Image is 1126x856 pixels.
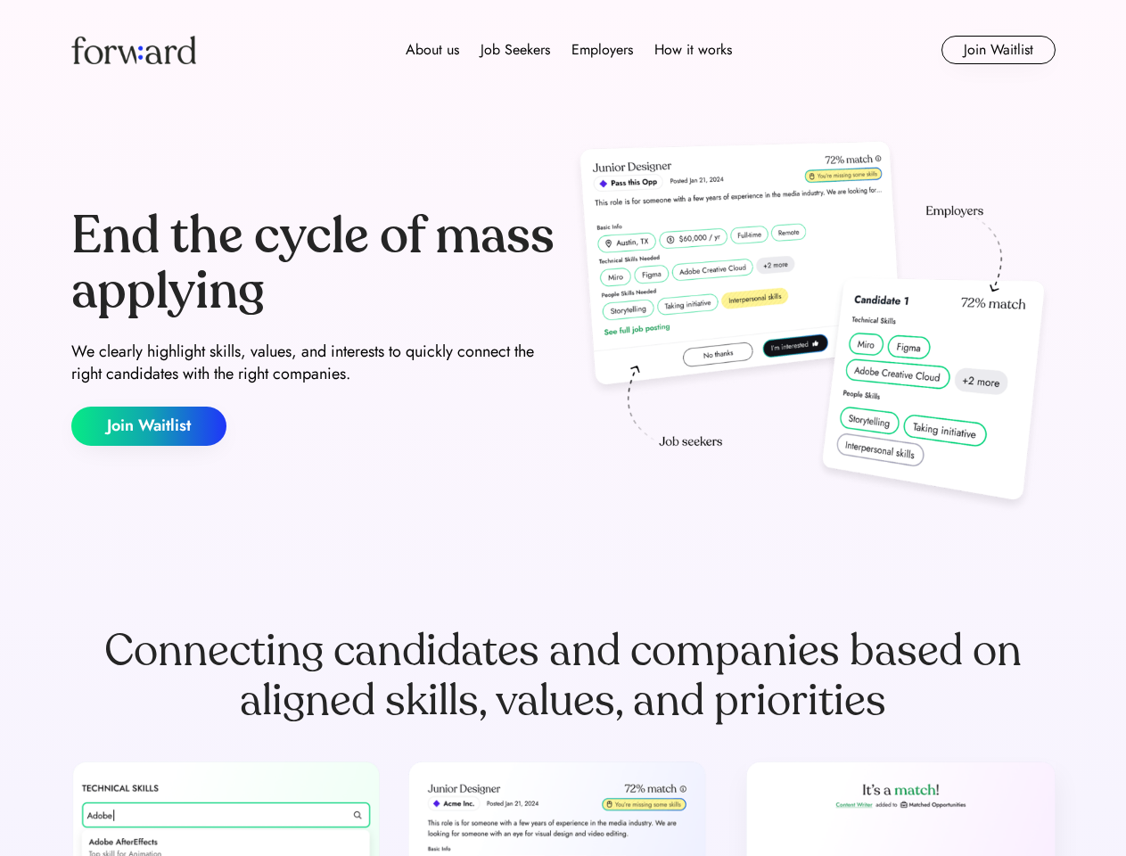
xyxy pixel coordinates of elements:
img: hero-image.png [571,136,1056,519]
img: Forward logo [71,36,196,64]
div: Job Seekers [481,39,550,61]
button: Join Waitlist [71,407,226,446]
div: About us [406,39,459,61]
div: End the cycle of mass applying [71,209,556,318]
button: Join Waitlist [941,36,1056,64]
div: Employers [571,39,633,61]
div: Connecting candidates and companies based on aligned skills, values, and priorities [71,626,1056,726]
div: We clearly highlight skills, values, and interests to quickly connect the right candidates with t... [71,341,556,385]
div: How it works [654,39,732,61]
